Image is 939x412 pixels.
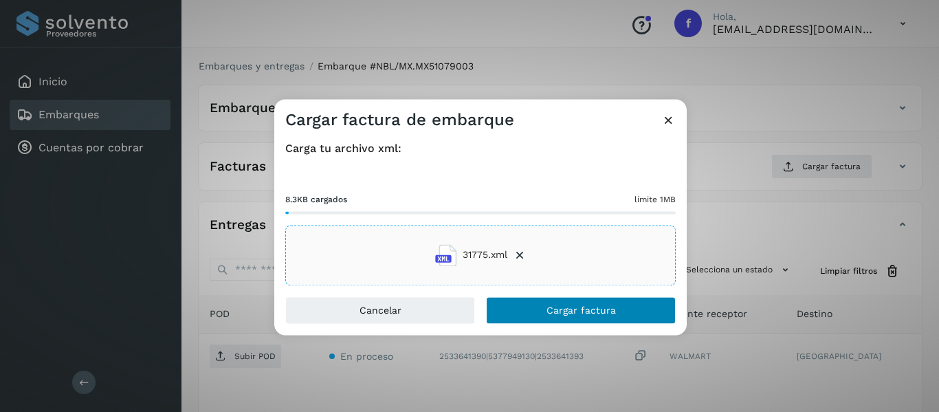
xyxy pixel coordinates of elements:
button: Cancelar [285,296,475,324]
span: límite 1MB [634,193,676,206]
button: Cargar factura [486,296,676,324]
h4: Carga tu archivo xml: [285,142,676,155]
span: 8.3KB cargados [285,193,347,206]
h3: Cargar factura de embarque [285,110,514,130]
span: 31775.xml [463,248,507,263]
span: Cargar factura [546,305,616,315]
span: Cancelar [360,305,401,315]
